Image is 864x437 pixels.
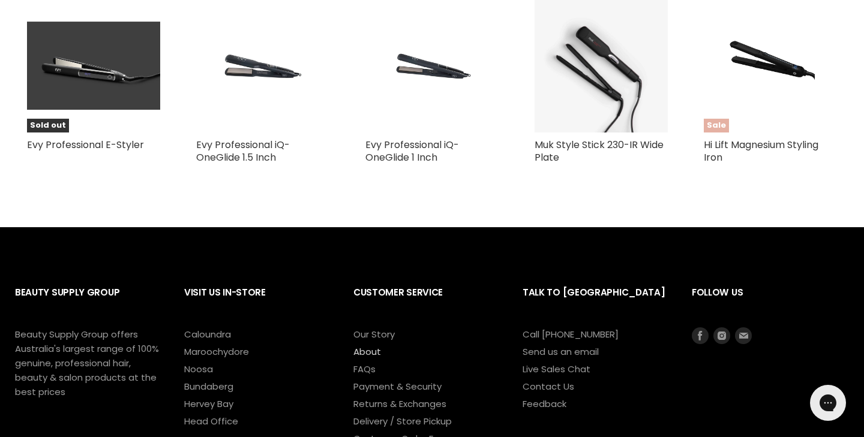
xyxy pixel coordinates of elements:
a: Maroochydore [184,345,249,358]
h2: Visit Us In-Store [184,278,329,327]
a: Muk Style Stick 230-IR Wide Plate [535,138,664,164]
h2: Customer Service [353,278,499,327]
a: Bundaberg [184,380,233,393]
a: Our Story [353,328,395,340]
a: Returns & Exchanges [353,397,446,410]
a: Send us an email [523,345,599,358]
a: Evy Professional E-Styler [27,138,144,152]
h2: Beauty Supply Group [15,278,160,327]
h2: Follow us [692,278,849,327]
a: Caloundra [184,328,231,340]
a: Contact Us [523,380,574,393]
a: Evy Professional iQ-OneGlide 1 Inch [365,138,459,164]
a: Evy Professional iQ-OneGlide 1.5 Inch [196,138,290,164]
a: Live Sales Chat [523,363,590,375]
span: Sold out [27,119,69,132]
a: Hervey Bay [184,397,233,410]
a: Delivery / Store Pickup [353,415,452,427]
a: Noosa [184,363,213,375]
a: Head Office [184,415,238,427]
a: FAQs [353,363,376,375]
iframe: Gorgias live chat messenger [804,381,852,425]
img: Evy Professional E-Styler [27,22,160,110]
a: Call [PHONE_NUMBER] [523,328,619,340]
p: Beauty Supply Group offers Australia's largest range of 100% genuine, professional hair, beauty &... [15,327,159,399]
a: About [353,345,381,358]
a: Feedback [523,397,566,410]
h2: Talk to [GEOGRAPHIC_DATA] [523,278,668,327]
a: Payment & Security [353,380,442,393]
span: Sale [704,119,729,132]
a: Hi Lift Magnesium Styling Iron [704,138,818,164]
